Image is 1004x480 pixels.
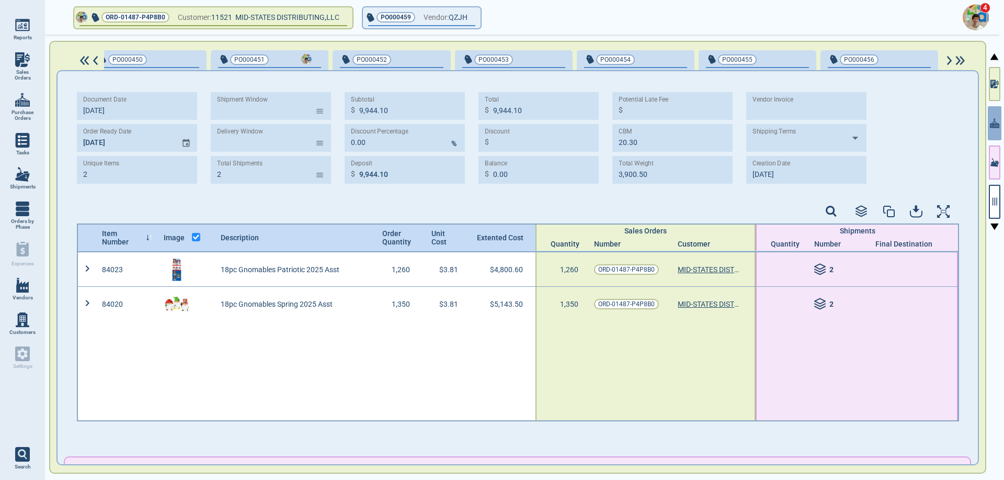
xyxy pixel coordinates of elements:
[10,184,36,190] span: Shipments
[619,128,632,136] label: CBM
[392,300,410,308] span: 1,350
[844,54,874,65] span: PO000456
[102,229,143,246] span: Item Number
[439,300,458,308] span: $3.81
[164,233,185,242] span: Image
[91,56,100,65] img: ArrowIcon
[164,256,190,283] img: 84023Img
[14,35,32,41] span: Reports
[351,105,355,116] p: $
[83,160,119,168] label: Unique Items
[211,11,235,24] span: 11521
[15,52,30,67] img: menu_icon
[594,240,621,248] span: Number
[382,229,411,246] span: Order Quantity
[221,265,339,274] span: 18pc Gnomables Patriotic 2025 Asst
[78,56,91,65] img: DoubleArrowIcon
[83,96,127,104] label: Document Date
[164,291,190,317] img: 84020Img
[381,12,411,23] span: PO000459
[678,265,740,274] a: MID-STATES DISTRIBUTING,LLC
[96,252,158,286] div: 84023
[752,128,796,136] label: Shipping Terms
[814,298,882,310] div: 2
[424,11,449,24] span: Vendor:
[551,240,583,248] span: Quantity
[15,18,30,32] img: menu_icon
[945,56,954,65] img: ArrowIcon
[363,7,481,28] button: PO000459Vendor:QZJH
[451,138,457,149] p: %
[485,128,509,136] label: Discount
[598,264,655,275] span: ORD-01487-P4P8B0
[560,300,578,308] span: 1,350
[221,300,333,308] span: 18pc Gnomables Spring 2025 Asst
[15,167,30,182] img: menu_icon
[8,218,37,230] span: Orders by Phase
[594,264,659,275] a: ORD-01487-P4P8B0
[217,96,268,104] label: Shipment Window
[431,229,460,246] span: Unit Cost
[814,240,841,248] span: Number
[351,160,372,168] label: Deposit
[722,54,752,65] span: PO000455
[439,265,458,274] span: $3.81
[357,54,387,65] span: PO000452
[752,160,790,168] label: Creation Date
[619,96,668,104] label: Potential Late Fee
[76,12,87,23] img: Avatar
[74,7,352,28] button: AvatarORD-01487-P4P8B0Customer:11521 MID-STATES DISTRIBUTING,LLC
[485,105,489,116] p: $
[474,287,535,321] div: $5,143.50
[8,109,37,121] span: Purchase Orders
[619,105,623,116] p: $
[15,93,30,107] img: menu_icon
[485,137,489,148] p: $
[678,300,740,308] a: MID-STATES DISTRIBUTING,LLC
[112,54,143,65] span: PO000450
[9,329,36,336] span: Customers
[678,240,710,248] span: Customer
[77,124,173,152] input: MM/DD/YY
[301,54,312,64] img: Avatar
[771,240,803,248] span: Quantity
[96,287,158,321] div: 84020
[598,299,655,309] span: ORD-01487-P4P8B0
[485,160,507,168] label: Balance
[594,299,659,309] a: ORD-01487-P4P8B0
[624,227,667,235] span: Sales Orders
[474,252,535,286] div: $4,800.60
[196,321,255,329] span: Total Customers: 1
[15,464,31,470] span: Search
[13,295,33,301] span: Vendors
[15,133,30,148] img: menu_icon
[351,169,355,180] p: $
[16,150,29,156] span: Tasks
[746,156,860,184] input: MM/DD/YY
[106,12,165,23] span: ORD-01487-P4P8B0
[954,56,967,65] img: DoubleArrowIcon
[752,96,793,104] label: Vendor Invoice
[840,227,875,235] span: Shipments
[351,96,374,104] label: Subtotal
[217,160,263,168] label: Total Shipments
[449,11,467,24] span: QZJH
[980,3,990,13] span: 4
[477,233,521,242] span: Extented Cost
[485,96,499,104] label: Total
[77,92,191,120] input: MM/DD/YY
[217,128,263,136] label: Delivery Window
[15,202,30,216] img: menu_icon
[485,169,489,180] p: $
[478,54,509,65] span: PO000453
[814,263,882,276] div: 2
[234,54,265,65] span: PO000451
[15,278,30,293] img: menu_icon
[235,13,339,21] span: MID-STATES DISTRIBUTING,LLC
[8,69,37,81] span: Sales Orders
[15,312,30,327] img: menu_icon
[351,128,408,136] label: Discount Percentage
[619,159,654,167] label: Total Weight
[221,233,259,242] span: Description
[177,129,197,147] button: Choose date, selected date is Dec 16, 2024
